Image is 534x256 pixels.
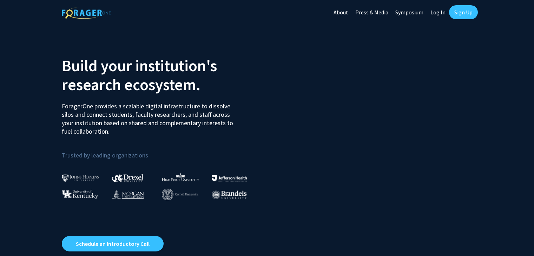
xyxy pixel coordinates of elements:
h2: Build your institution's research ecosystem. [62,56,262,94]
a: Opens in a new tab [62,236,164,251]
p: ForagerOne provides a scalable digital infrastructure to dissolve silos and connect students, fac... [62,97,238,136]
img: High Point University [162,173,199,181]
img: Cornell University [162,189,198,200]
img: Drexel University [112,174,143,182]
img: Morgan State University [112,190,144,199]
a: Sign Up [449,5,478,19]
img: Johns Hopkins University [62,174,99,182]
img: Brandeis University [212,190,247,199]
img: University of Kentucky [62,190,98,199]
img: Thomas Jefferson University [212,175,247,182]
img: ForagerOne Logo [62,7,111,19]
p: Trusted by leading organizations [62,141,262,161]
